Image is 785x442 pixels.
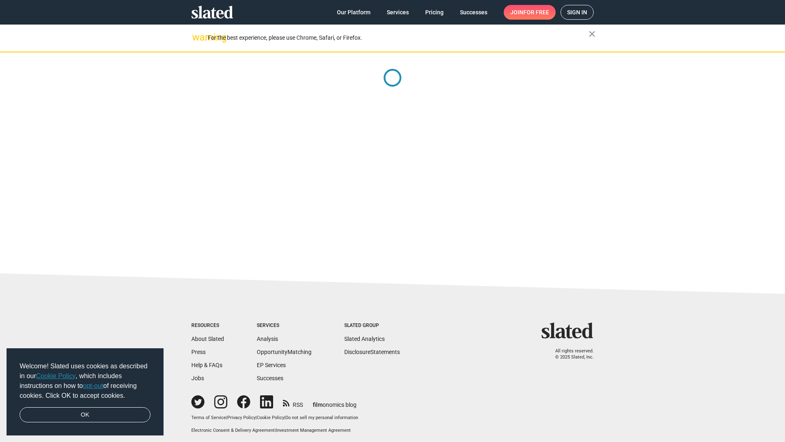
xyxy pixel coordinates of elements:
[257,375,283,381] a: Successes
[460,5,487,20] span: Successes
[330,5,377,20] a: Our Platform
[587,29,597,39] mat-icon: close
[285,415,358,421] button: Do not sell my personal information
[504,5,556,20] a: Joinfor free
[256,415,257,420] span: |
[191,336,224,342] a: About Slated
[283,396,303,409] a: RSS
[191,415,226,420] a: Terms of Service
[523,5,549,20] span: for free
[337,5,370,20] span: Our Platform
[313,401,323,408] span: film
[257,415,284,420] a: Cookie Policy
[191,375,204,381] a: Jobs
[453,5,494,20] a: Successes
[192,32,202,42] mat-icon: warning
[227,415,256,420] a: Privacy Policy
[284,415,285,420] span: |
[208,32,589,43] div: For the best experience, please use Chrome, Safari, or Firefox.
[313,395,357,409] a: filmonomics blog
[191,349,206,355] a: Press
[191,322,224,329] div: Resources
[36,372,76,379] a: Cookie Policy
[344,336,385,342] a: Slated Analytics
[257,336,278,342] a: Analysis
[510,5,549,20] span: Join
[20,361,150,401] span: Welcome! Slated uses cookies as described in our , which includes instructions on how to of recei...
[257,362,286,368] a: EP Services
[83,382,103,389] a: opt-out
[257,349,312,355] a: OpportunityMatching
[567,5,587,19] span: Sign in
[257,322,312,329] div: Services
[419,5,450,20] a: Pricing
[226,415,227,420] span: |
[387,5,409,20] span: Services
[561,5,594,20] a: Sign in
[344,322,400,329] div: Slated Group
[380,5,415,20] a: Services
[20,407,150,423] a: dismiss cookie message
[344,349,400,355] a: DisclosureStatements
[276,428,351,433] a: Investment Management Agreement
[547,348,594,360] p: All rights reserved. © 2025 Slated, Inc.
[191,362,222,368] a: Help & FAQs
[191,428,275,433] a: Electronic Consent & Delivery Agreement
[7,348,164,436] div: cookieconsent
[425,5,444,20] span: Pricing
[275,428,276,433] span: |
